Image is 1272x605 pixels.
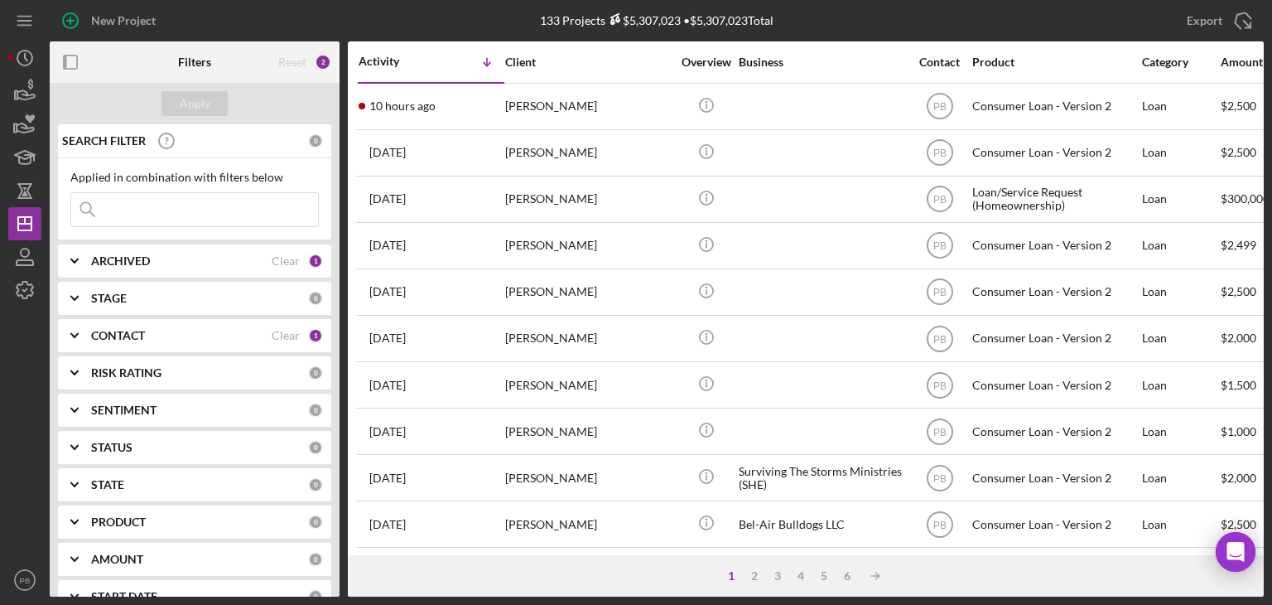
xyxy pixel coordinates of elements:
[62,134,146,148] b: SEARCH FILTER
[743,569,766,583] div: 2
[278,56,306,69] div: Reset
[739,502,904,546] div: Bel-Air Bulldogs LLC
[1221,99,1256,113] span: $2,500
[505,456,671,500] div: [PERSON_NAME]
[308,589,323,604] div: 0
[308,328,323,343] div: 1
[972,85,1138,128] div: Consumer Loan - Version 2
[739,56,904,69] div: Business
[836,569,859,583] div: 6
[1142,270,1219,314] div: Loan
[540,13,773,27] div: 133 Projects • $5,307,023 Total
[50,4,172,37] button: New Project
[369,285,406,298] time: 2025-08-15 12:23
[505,502,671,546] div: [PERSON_NAME]
[932,380,946,391] text: PB
[91,4,156,37] div: New Project
[932,240,946,252] text: PB
[8,564,41,597] button: PB
[932,101,946,113] text: PB
[505,131,671,175] div: [PERSON_NAME]
[369,99,436,113] time: 2025-09-25 05:20
[789,569,812,583] div: 4
[20,576,31,585] text: PB
[308,515,323,530] div: 0
[315,54,331,70] div: 2
[1142,549,1219,593] div: Loan
[91,441,132,454] b: STATUS
[1142,85,1219,128] div: Loan
[972,502,1138,546] div: Consumer Loan - Version 2
[932,472,946,484] text: PB
[932,519,946,530] text: PB
[1221,378,1256,392] span: $1,500
[972,549,1138,593] div: Consumer Loan - Version 2
[91,515,146,529] b: PRODUCT
[505,409,671,453] div: [PERSON_NAME]
[505,85,671,128] div: [PERSON_NAME]
[1142,177,1219,221] div: Loan
[272,254,300,268] div: Clear
[1142,131,1219,175] div: Loan
[766,569,789,583] div: 3
[1142,56,1219,69] div: Category
[972,270,1138,314] div: Consumer Loan - Version 2
[1142,224,1219,268] div: Loan
[1221,517,1256,531] span: $2,500
[908,56,971,69] div: Contact
[369,379,406,392] time: 2025-08-07 03:45
[308,552,323,567] div: 0
[308,291,323,306] div: 0
[972,56,1138,69] div: Product
[1170,4,1264,37] button: Export
[369,239,406,252] time: 2025-08-16 03:41
[972,317,1138,361] div: Consumer Loan - Version 2
[932,148,946,159] text: PB
[91,366,161,380] b: RISK RATING
[972,177,1138,221] div: Loan/Service Request (Homeownership)
[91,292,127,305] b: STAGE
[91,553,143,566] b: AMOUNT
[369,425,406,438] time: 2025-08-01 19:47
[91,478,124,491] b: STATE
[178,56,211,69] b: Filters
[308,254,323,269] div: 1
[972,224,1138,268] div: Consumer Loan - Version 2
[180,91,210,116] div: Apply
[369,192,406,206] time: 2025-08-18 11:39
[932,194,946,206] text: PB
[505,317,671,361] div: [PERSON_NAME]
[359,55,431,68] div: Activity
[932,287,946,298] text: PB
[91,329,145,342] b: CONTACT
[308,133,323,148] div: 0
[972,131,1138,175] div: Consumer Loan - Version 2
[1142,456,1219,500] div: Loan
[932,333,946,345] text: PB
[369,472,406,485] time: 2025-07-14 23:01
[308,477,323,492] div: 0
[1187,4,1222,37] div: Export
[972,363,1138,407] div: Consumer Loan - Version 2
[369,332,406,345] time: 2025-08-08 02:23
[720,569,743,583] div: 1
[1221,471,1256,485] span: $2,000
[1216,532,1255,572] div: Open Intercom Messenger
[308,440,323,455] div: 0
[1142,502,1219,546] div: Loan
[369,518,406,531] time: 2025-07-11 19:00
[1221,424,1256,438] span: $1,000
[1221,284,1256,298] span: $2,500
[505,549,671,593] div: [PERSON_NAME]
[812,569,836,583] div: 5
[1221,145,1256,159] span: $2,500
[972,409,1138,453] div: Consumer Loan - Version 2
[369,146,406,159] time: 2025-09-16 18:11
[91,254,150,268] b: ARCHIVED
[505,270,671,314] div: [PERSON_NAME]
[972,456,1138,500] div: Consumer Loan - Version 2
[505,177,671,221] div: [PERSON_NAME]
[308,403,323,418] div: 0
[675,56,737,69] div: Overview
[91,404,157,417] b: SENTIMENT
